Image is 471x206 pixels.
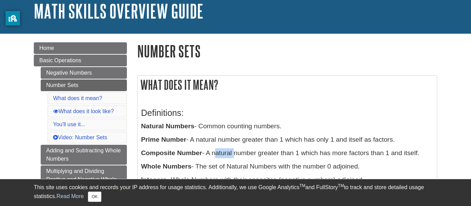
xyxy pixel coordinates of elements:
h2: What does it mean? [138,76,437,94]
button: Close [88,192,101,202]
a: You'll use it... [53,121,85,127]
a: Multiplying and Dividing Positive and Negative Whole Numbers [41,165,127,194]
a: Home [34,42,127,54]
a: Math Skills Overview Guide [34,0,203,22]
a: Video: Number Sets [53,134,107,140]
a: Adding and Subtracting Whole Numbers [41,145,127,165]
div: This site uses cookies and records your IP address for usage statistics. Additionally, we use Goo... [34,183,437,202]
b: Composite Number [141,149,202,156]
a: Number Sets [41,79,127,91]
button: privacy banner [6,11,20,25]
sup: TM [338,183,344,188]
p: - Whole Numbers with their opposites (negative numbers) adjoined. [141,175,433,185]
a: Negative Numbers [41,67,127,79]
p: - A natural number greater than 1 which has more factors than 1 and itself. [141,148,433,158]
b: Integers [141,176,167,183]
a: What does it look like? [53,108,114,114]
a: What does it mean? [53,95,102,101]
b: Natural Numbers [141,122,194,130]
span: Basic Operations [39,57,81,63]
h3: Definitions: [141,108,433,118]
a: Read More [57,193,84,199]
p: - Common counting numbers. [141,121,433,131]
b: Whole Numbers [141,163,191,170]
p: - A natural number greater than 1 which has only 1 and itself as factors. [141,135,433,145]
sup: TM [299,183,305,188]
a: Basic Operations [34,55,127,66]
h1: Number Sets [137,42,437,60]
span: Home [39,45,54,51]
p: - The set of Natural Numbers with the number 0 adjoined. [141,162,433,172]
b: Prime Number [141,136,186,143]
